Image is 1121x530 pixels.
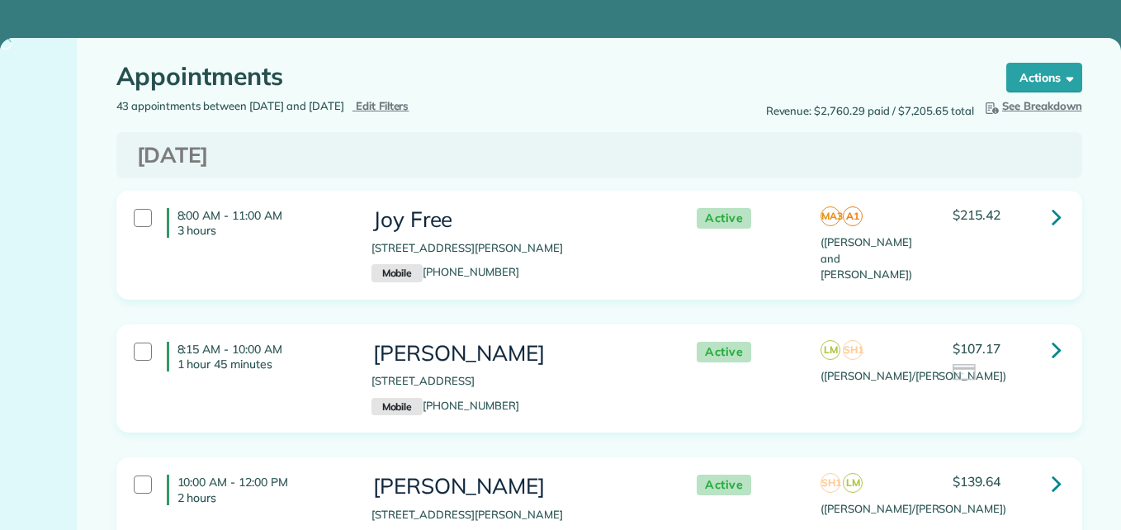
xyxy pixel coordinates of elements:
h4: 8:15 AM - 10:00 AM [167,342,347,371]
h3: [PERSON_NAME] [371,475,664,499]
a: Mobile[PHONE_NUMBER] [371,399,519,412]
h3: Joy Free [371,208,664,232]
p: [STREET_ADDRESS][PERSON_NAME] [371,507,664,523]
p: [STREET_ADDRESS] [371,373,664,390]
p: [STREET_ADDRESS][PERSON_NAME] [371,240,664,257]
span: LM [843,473,863,493]
span: $139.64 [953,473,1000,490]
span: SH1 [821,473,840,493]
h1: Appointments [116,63,975,90]
p: 2 hours [177,490,347,505]
span: ([PERSON_NAME] and [PERSON_NAME]) [821,235,911,281]
p: 3 hours [177,223,347,238]
span: ([PERSON_NAME]/[PERSON_NAME]) [821,369,1006,382]
span: $107.17 [953,340,1000,357]
span: Revenue: $2,760.29 paid / $7,205.65 total [766,103,974,120]
span: Active [697,475,751,495]
div: 43 appointments between [DATE] and [DATE] [104,98,599,115]
span: MA3 [821,206,840,226]
button: See Breakdown [982,98,1082,115]
h3: [DATE] [137,144,1062,168]
small: Mobile [371,264,423,282]
span: ([PERSON_NAME]/[PERSON_NAME]) [821,502,1006,515]
span: Active [697,208,751,229]
small: Mobile [371,398,423,416]
span: $215.42 [953,206,1000,223]
h3: [PERSON_NAME] [371,342,664,366]
img: icon_credit_card_neutral-3d9a980bd25ce6dbb0f2033d7200983694762465c175678fcbc2d8f4bc43548e.png [953,364,977,382]
button: Actions [1006,63,1082,92]
span: Edit Filters [356,99,409,112]
span: SH1 [843,340,863,360]
h4: 8:00 AM - 11:00 AM [167,208,347,238]
p: 1 hour 45 minutes [177,357,347,371]
span: LM [821,340,840,360]
a: Mobile[PHONE_NUMBER] [371,265,519,278]
span: A1 [843,206,863,226]
a: Edit Filters [352,99,409,112]
span: Active [697,342,751,362]
h4: 10:00 AM - 12:00 PM [167,475,347,504]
